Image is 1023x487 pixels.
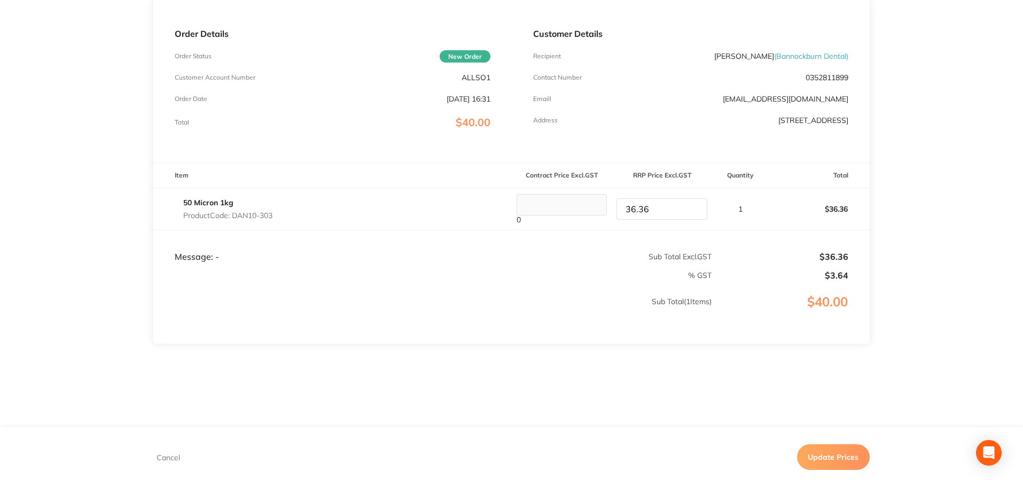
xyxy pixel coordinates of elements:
[462,73,490,82] p: ALLSO1
[533,74,582,81] p: Contact Number
[769,163,870,188] th: Total
[175,52,212,60] p: Order Status
[183,211,272,220] p: Product Code: DAN10-303
[447,95,490,103] p: [DATE] 16:31
[456,115,490,129] span: $40.00
[533,52,561,60] p: Recipient
[797,444,870,470] button: Update Prices
[713,252,848,261] p: $36.36
[778,116,848,125] p: [STREET_ADDRESS]
[806,73,848,82] p: 0352811899
[175,74,255,81] p: Customer Account Number
[154,297,712,327] p: Sub Total ( 1 Items)
[183,198,233,207] a: 50 Micron 1kg
[512,194,612,224] div: 0
[723,94,848,104] a: [EMAIL_ADDRESS][DOMAIN_NAME]
[713,205,769,213] p: 1
[533,95,551,103] p: Emaill
[153,452,183,462] button: Cancel
[533,29,848,38] p: Customer Details
[175,29,490,38] p: Order Details
[976,440,1002,466] div: Open Intercom Messenger
[153,163,511,188] th: Item
[154,271,712,280] p: % GST
[612,163,712,188] th: RRP Price Excl. GST
[712,163,769,188] th: Quantity
[153,230,511,262] td: Message: -
[713,270,848,280] p: $3.64
[512,252,712,261] p: Sub Total Excl. GST
[175,95,207,103] p: Order Date
[175,119,189,126] p: Total
[713,295,869,331] p: $40.00
[774,51,848,61] span: ( Bannockburn Dental )
[512,163,612,188] th: Contract Price Excl. GST
[440,50,490,63] span: New Order
[533,117,558,124] p: Address
[714,52,848,60] p: [PERSON_NAME]
[770,196,869,222] p: $36.36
